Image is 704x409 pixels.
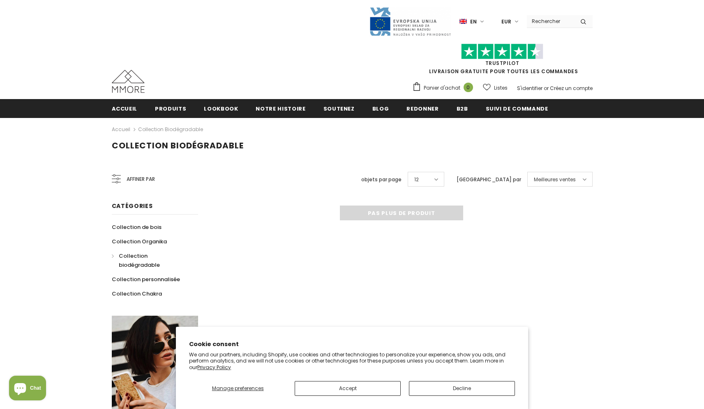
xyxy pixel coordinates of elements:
[485,60,519,67] a: TrustPilot
[112,287,162,301] a: Collection Chakra
[138,126,203,133] a: Collection biodégradable
[412,47,593,75] span: LIVRAISON GRATUITE POUR TOUTES LES COMMANDES
[112,275,180,283] span: Collection personnalisée
[112,70,145,93] img: Cas MMORE
[112,105,138,113] span: Accueil
[369,18,451,25] a: Javni Razpis
[119,252,160,269] span: Collection biodégradable
[486,105,548,113] span: Suivi de commande
[534,176,576,184] span: Meilleures ventes
[112,223,162,231] span: Collection de bois
[550,85,593,92] a: Créez un compte
[483,81,508,95] a: Listes
[112,272,180,287] a: Collection personnalisée
[256,105,305,113] span: Notre histoire
[409,381,515,396] button: Decline
[501,18,511,26] span: EUR
[323,99,355,118] a: soutenez
[369,7,451,37] img: Javni Razpis
[256,99,305,118] a: Notre histoire
[457,99,468,118] a: B2B
[457,105,468,113] span: B2B
[323,105,355,113] span: soutenez
[461,44,543,60] img: Faites confiance aux étoiles pilotes
[372,99,389,118] a: Blog
[127,175,155,184] span: Affiner par
[155,105,186,113] span: Produits
[414,176,419,184] span: 12
[112,290,162,298] span: Collection Chakra
[406,99,439,118] a: Redonner
[112,238,167,245] span: Collection Organika
[112,140,244,151] span: Collection biodégradable
[204,105,238,113] span: Lookbook
[361,176,402,184] label: objets par page
[424,84,460,92] span: Panier d'achat
[189,351,515,371] p: We and our partners, including Shopify, use cookies and other technologies to personalize your ex...
[189,340,515,349] h2: Cookie consent
[517,85,542,92] a: S'identifier
[204,99,238,118] a: Lookbook
[464,83,473,92] span: 0
[527,15,574,27] input: Search Site
[372,105,389,113] span: Blog
[412,82,477,94] a: Panier d'achat 0
[197,364,231,371] a: Privacy Policy
[406,105,439,113] span: Redonner
[295,381,401,396] button: Accept
[112,125,130,134] a: Accueil
[112,234,167,249] a: Collection Organika
[189,381,286,396] button: Manage preferences
[155,99,186,118] a: Produits
[459,18,467,25] img: i-lang-1.png
[457,176,521,184] label: [GEOGRAPHIC_DATA] par
[112,220,162,234] a: Collection de bois
[486,99,548,118] a: Suivi de commande
[494,84,508,92] span: Listes
[544,85,549,92] span: or
[7,376,48,402] inbox-online-store-chat: Shopify online store chat
[112,99,138,118] a: Accueil
[470,18,477,26] span: en
[112,249,189,272] a: Collection biodégradable
[212,385,264,392] span: Manage preferences
[112,202,153,210] span: Catégories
